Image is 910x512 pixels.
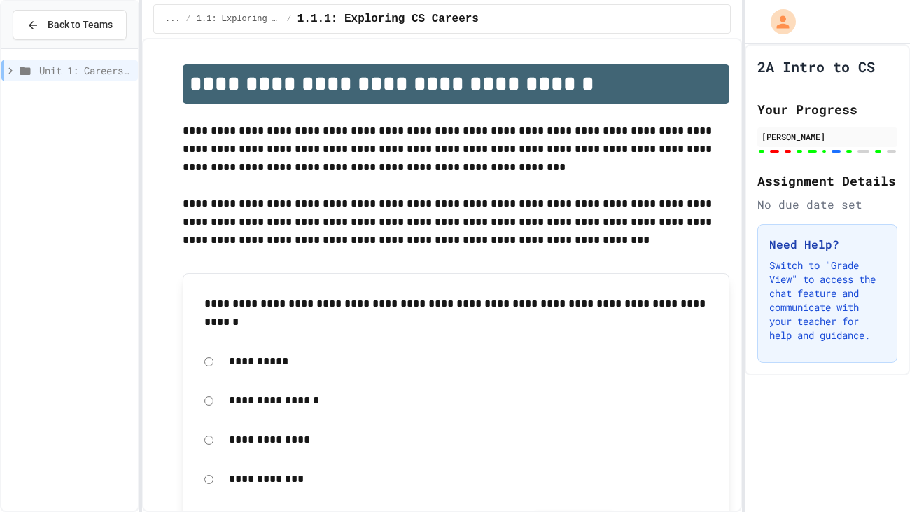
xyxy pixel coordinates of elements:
[769,236,885,253] h3: Need Help?
[762,130,893,143] div: [PERSON_NAME]
[757,171,897,191] h2: Assignment Details
[39,63,132,78] span: Unit 1: Careers & Professionalism
[794,395,896,455] iframe: chat widget
[165,13,181,25] span: ...
[757,99,897,119] h2: Your Progress
[851,456,896,498] iframe: chat widget
[197,13,281,25] span: 1.1: Exploring CS Careers
[297,11,479,27] span: 1.1.1: Exploring CS Careers
[13,10,127,40] button: Back to Teams
[757,196,897,213] div: No due date set
[757,57,875,76] h1: 2A Intro to CS
[48,18,113,32] span: Back to Teams
[186,13,191,25] span: /
[769,258,885,343] p: Switch to "Grade View" to access the chat feature and communicate with your teacher for help and ...
[756,6,799,38] div: My Account
[287,13,292,25] span: /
